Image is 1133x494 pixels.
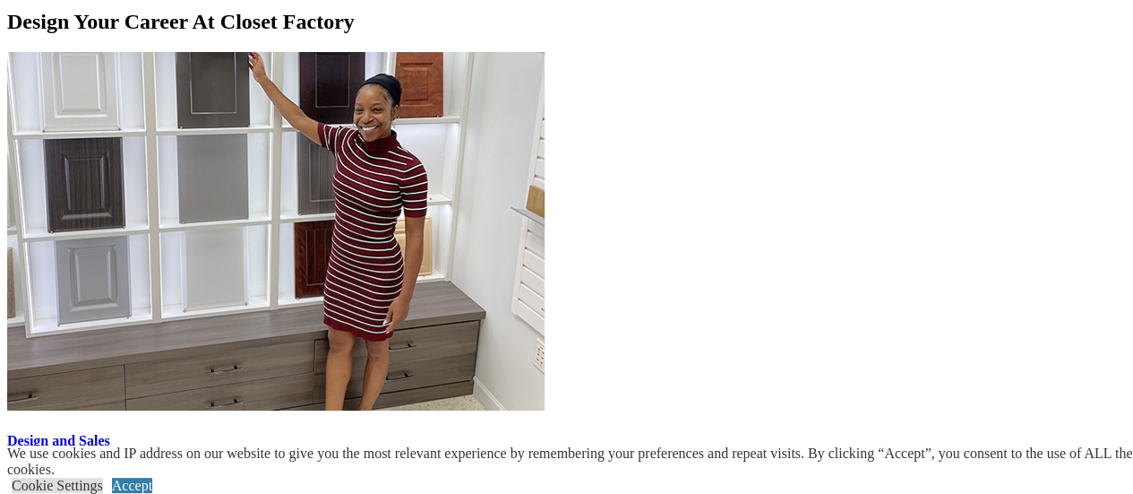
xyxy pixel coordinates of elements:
a: Accept [112,478,152,493]
img: designer showing samples [7,52,545,411]
div: We use cookies and IP address on our website to give you the most relevant experience by remember... [7,446,1133,478]
a: Design and Sales [7,433,1126,449]
a: Cookie Settings [12,478,103,493]
h2: Design Your Career At Closet Factory [7,10,1126,34]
